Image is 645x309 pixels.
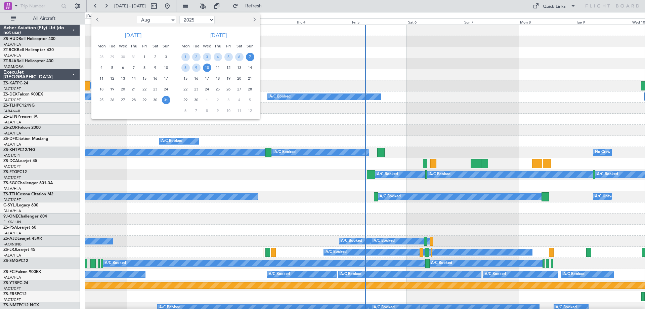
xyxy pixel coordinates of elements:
[139,41,150,51] div: Fri
[151,64,160,72] span: 9
[224,64,233,72] span: 12
[203,64,211,72] span: 10
[96,73,107,84] div: 11-8-2025
[212,94,223,105] div: 2-10-2025
[139,84,150,94] div: 22-8-2025
[119,96,127,104] span: 27
[191,41,202,51] div: Tue
[203,96,211,104] span: 1
[140,53,149,61] span: 1
[223,94,234,105] div: 3-10-2025
[130,64,138,72] span: 7
[234,51,245,62] div: 6-9-2025
[161,94,171,105] div: 31-8-2025
[181,85,190,93] span: 22
[234,105,245,116] div: 11-10-2025
[224,74,233,83] span: 19
[128,51,139,62] div: 31-7-2025
[161,73,171,84] div: 17-8-2025
[139,94,150,105] div: 29-8-2025
[223,51,234,62] div: 5-9-2025
[97,74,106,83] span: 11
[128,41,139,51] div: Thu
[128,73,139,84] div: 14-8-2025
[223,105,234,116] div: 10-10-2025
[162,96,170,104] span: 31
[151,96,160,104] span: 30
[202,94,212,105] div: 1-10-2025
[162,85,170,93] span: 24
[235,96,244,104] span: 4
[119,74,127,83] span: 13
[192,96,201,104] span: 30
[192,74,201,83] span: 16
[97,85,106,93] span: 18
[203,107,211,115] span: 8
[191,62,202,73] div: 9-9-2025
[234,84,245,94] div: 27-9-2025
[191,105,202,116] div: 7-10-2025
[162,74,170,83] span: 17
[130,96,138,104] span: 28
[161,41,171,51] div: Sun
[245,105,255,116] div: 12-10-2025
[202,41,212,51] div: Wed
[139,73,150,84] div: 15-8-2025
[140,85,149,93] span: 22
[150,62,161,73] div: 9-8-2025
[118,94,128,105] div: 27-8-2025
[140,96,149,104] span: 29
[119,85,127,93] span: 20
[180,62,191,73] div: 8-9-2025
[137,16,176,24] select: Select month
[212,105,223,116] div: 9-10-2025
[246,64,254,72] span: 14
[181,74,190,83] span: 15
[246,96,254,104] span: 5
[246,74,254,83] span: 21
[128,94,139,105] div: 28-8-2025
[214,53,222,61] span: 4
[191,51,202,62] div: 2-9-2025
[161,62,171,73] div: 10-8-2025
[108,74,117,83] span: 12
[180,105,191,116] div: 6-10-2025
[191,73,202,84] div: 16-9-2025
[181,107,190,115] span: 6
[97,53,106,61] span: 28
[203,74,211,83] span: 17
[214,85,222,93] span: 25
[96,41,107,51] div: Mon
[245,73,255,84] div: 21-9-2025
[235,64,244,72] span: 13
[108,96,117,104] span: 26
[119,64,127,72] span: 6
[235,74,244,83] span: 20
[212,62,223,73] div: 11-9-2025
[223,73,234,84] div: 19-9-2025
[212,84,223,94] div: 25-9-2025
[140,64,149,72] span: 8
[108,85,117,93] span: 19
[140,74,149,83] span: 15
[118,73,128,84] div: 13-8-2025
[191,94,202,105] div: 30-9-2025
[180,73,191,84] div: 15-9-2025
[235,53,244,61] span: 6
[246,53,254,61] span: 7
[224,107,233,115] span: 10
[107,84,118,94] div: 19-8-2025
[162,64,170,72] span: 10
[212,51,223,62] div: 4-9-2025
[107,94,118,105] div: 26-8-2025
[235,85,244,93] span: 27
[180,41,191,51] div: Mon
[181,64,190,72] span: 8
[246,107,254,115] span: 12
[202,62,212,73] div: 10-9-2025
[180,51,191,62] div: 1-9-2025
[97,64,106,72] span: 4
[96,84,107,94] div: 18-8-2025
[212,73,223,84] div: 18-9-2025
[192,64,201,72] span: 9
